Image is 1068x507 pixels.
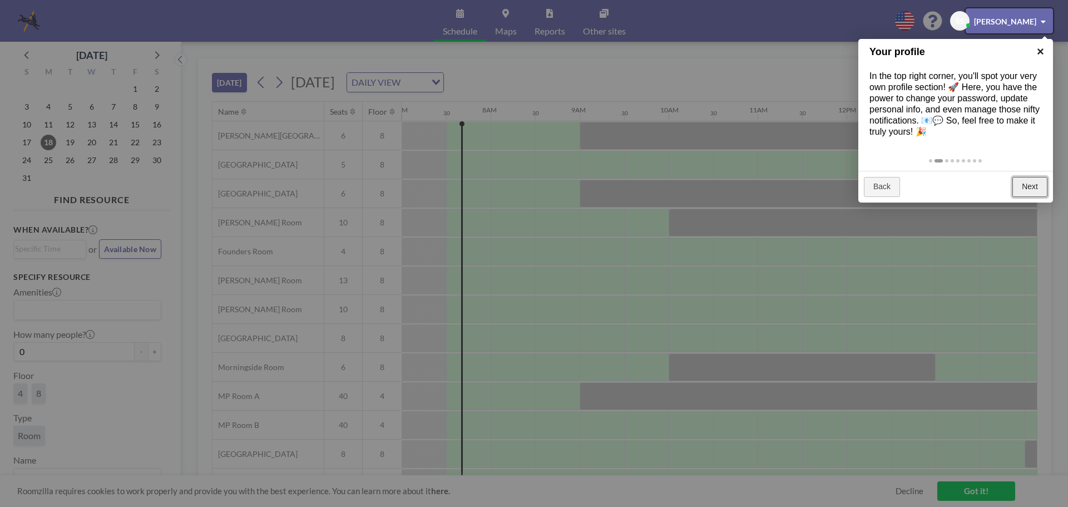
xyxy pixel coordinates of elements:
[1012,177,1047,197] a: Next
[1028,39,1053,64] a: ×
[956,16,965,26] span: SS
[869,45,1025,60] h1: Your profile
[864,177,900,197] a: Back
[858,60,1053,149] div: In the top right corner, you'll spot your very own profile section! 🚀 Here, you have the power to...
